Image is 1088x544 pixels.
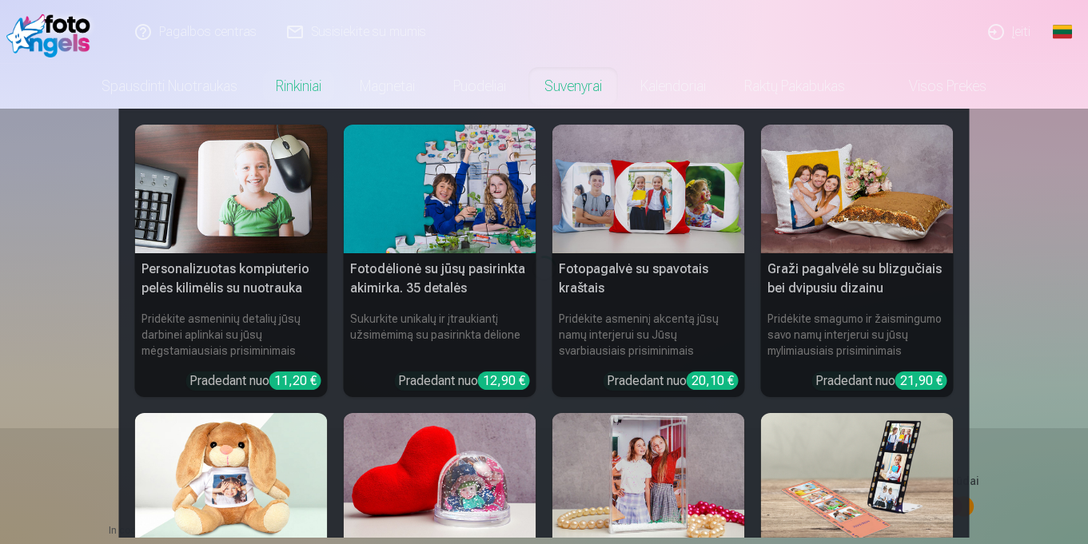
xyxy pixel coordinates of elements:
[341,64,434,109] a: Magnetai
[525,64,621,109] a: Suvenyrai
[552,125,745,397] a: Fotopagalvė su spavotais kraštaisFotopagalvė su spavotais kraštaisPridėkite asmeninį akcentą jūsų...
[725,64,864,109] a: Raktų pakabukas
[761,413,954,542] img: 7x21 cm aliuminio nuotraukų rėmelis su lankstoma atrama (3 nuotraukos)
[895,371,947,390] div: 21,90 €
[257,64,341,109] a: Rinkiniai
[687,371,739,390] div: 20,10 €
[864,64,1006,109] a: Visos prekės
[552,253,745,304] h5: Fotopagalvė su spavotais kraštais
[135,125,328,397] a: Personalizuotas kompiuterio pelės kilimėlis su nuotraukaPersonalizuotas kompiuterio pelės kilimėl...
[552,125,745,253] img: Fotopagalvė su spavotais kraštais
[269,371,321,390] div: 11,20 €
[478,371,530,390] div: 12,90 €
[6,6,98,58] img: /fa2
[344,413,536,542] img: Sniego kamuolys su nuotrauka
[761,253,954,304] h5: Graži pagalvėlė su blizgučiais bei dvipusiu dizainu
[344,125,536,397] a: Fotodėlionė su jūsų pasirinkta akimirka. 35 detalėsFotodėlionė su jūsų pasirinkta akimirka. 35 de...
[434,64,525,109] a: Puodeliai
[607,371,739,391] div: Pradedant nuo
[82,64,257,109] a: Spausdinti nuotraukas
[761,125,954,253] img: Graži pagalvėlė su blizgučiais bei dvipusiu dizainu
[552,413,745,542] img: Akrilinis rėmelis su snaigėmis
[761,304,954,365] h6: Pridėkite smagumo ir žaismingumo savo namų interjerui su jūsų mylimiausiais prisiminimais
[135,304,328,365] h6: Pridėkite asmeninių detalių jūsų darbinei aplinkai su jūsų mėgstamiausiais prisiminimais
[815,371,947,391] div: Pradedant nuo
[761,125,954,397] a: Graži pagalvėlė su blizgučiais bei dvipusiu dizainuGraži pagalvėlė su blizgučiais bei dvipusiu di...
[398,371,530,391] div: Pradedant nuo
[135,413,328,542] img: Įdomus minškas žaislas Zuikis su nuotrauka
[135,125,328,253] img: Personalizuotas kompiuterio pelės kilimėlis su nuotrauka
[344,125,536,253] img: Fotodėlionė su jūsų pasirinkta akimirka. 35 detalės
[344,253,536,304] h5: Fotodėlionė su jūsų pasirinkta akimirka. 35 detalės
[135,253,328,304] h5: Personalizuotas kompiuterio pelės kilimėlis su nuotrauka
[344,304,536,365] h6: Sukurkite unikalų ir įtraukiantį užsimėmimą su pasirinkta dėlione
[621,64,725,109] a: Kalendoriai
[189,371,321,391] div: Pradedant nuo
[552,304,745,365] h6: Pridėkite asmeninį akcentą jūsų namų interjerui su Jūsų svarbiausiais prisiminimais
